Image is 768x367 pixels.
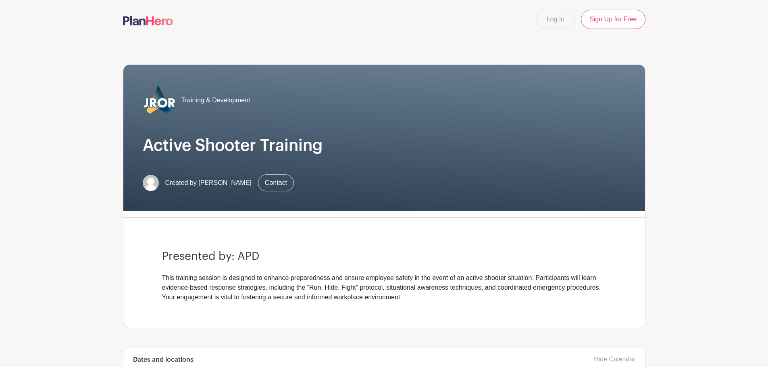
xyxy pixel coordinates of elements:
[181,95,250,105] span: Training & Development
[162,250,606,263] h3: Presented by: APD
[143,136,626,155] h1: Active Shooter Training
[165,178,252,188] span: Created by [PERSON_NAME]
[581,10,645,29] a: Sign Up for Free
[133,356,194,364] h6: Dates and locations
[162,273,606,302] div: This training session is designed to enhance preparedness and ensure employee safety in the event...
[143,84,175,116] img: 2023_COA_Horiz_Logo_PMS_BlueStroke%204.png
[123,16,173,25] img: logo-507f7623f17ff9eddc593b1ce0a138ce2505c220e1c5a4e2b4648c50719b7d32.svg
[143,175,159,191] img: default-ce2991bfa6775e67f084385cd625a349d9dcbb7a52a09fb2fda1e96e2d18dcdb.png
[537,10,574,29] a: Log In
[594,356,635,363] a: Hide Calendar
[258,174,294,191] a: Contact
